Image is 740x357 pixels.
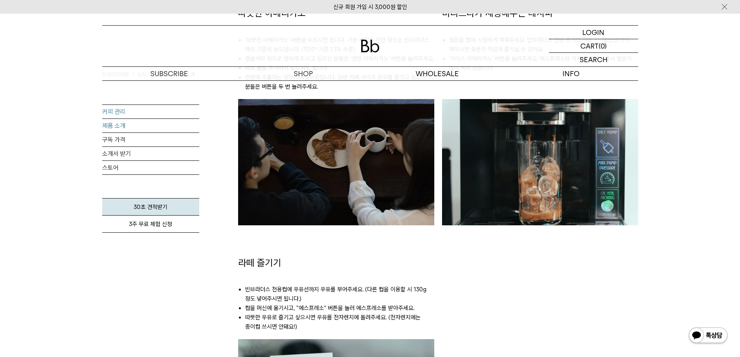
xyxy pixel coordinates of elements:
[245,303,434,313] li: 컵을 머신에 옮기시고, "에스프레소" 버튼을 눌러 에스프레소를 받아주세요.
[102,119,199,132] a: 제품 소개
[102,67,236,80] a: SUBSCRIBE
[582,26,604,39] p: LOGIN
[245,285,434,303] li: 빈브라더스 전용컵에 우유선까지 우유를 부어주세요. (다른 컵을 이용할 시 130g 정도 넣어주시면 됩니다.)
[361,40,380,52] img: 로고
[102,198,199,216] a: 30초 견적받기
[102,161,199,174] a: 스토어
[504,67,638,80] p: INFO
[102,216,199,233] a: 3주 무료 체험 신청
[549,26,638,39] a: LOGIN
[102,147,199,160] a: 소개서 받기
[370,67,504,80] p: WHOLESALE
[238,256,434,270] h3: 라떼 즐기기
[102,133,199,146] a: 구독 가격
[442,99,638,225] img: 바리스타가 세팅해주는 레시피
[688,327,728,345] img: 카카오톡 채널 1:1 채팅 버튼
[238,99,434,225] img: 따뜻한 아메리카노
[245,313,434,331] li: 따뜻한 우유로 즐기고 싶으시면 우유를 전자렌지에 돌려주세요. (전자렌지에는 종이컵 쓰시면 안돼요!)
[599,39,607,52] p: (0)
[549,39,638,53] a: CART (0)
[236,67,370,80] a: SHOP
[102,105,199,118] a: 커피 관리
[245,73,434,91] li: 한번에 추출되는 양은 130g 수준입니다. 일반 카페 사이즈 음료를 즐기고 싶으신 분들은 버튼을 두 번 눌러주세요.
[333,3,407,10] a: 신규 회원 가입 시 3,000원 할인
[580,53,608,66] p: SEARCH
[580,39,599,52] p: CART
